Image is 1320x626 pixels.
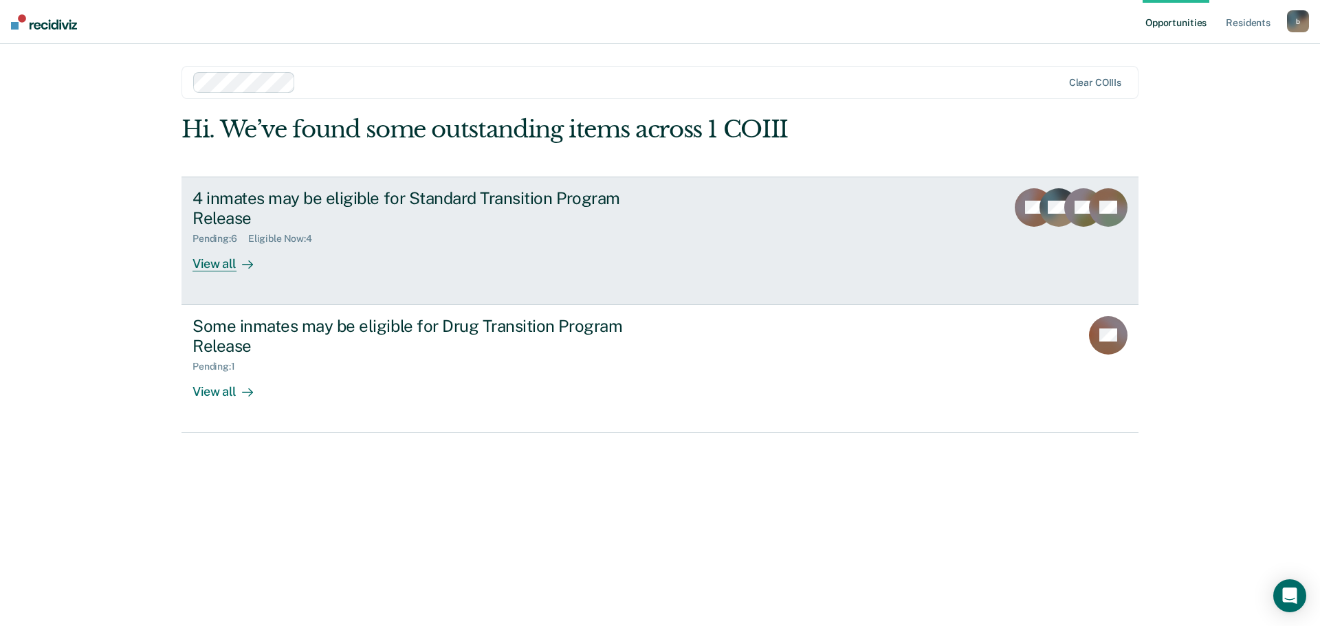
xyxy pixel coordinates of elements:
div: Clear COIIIs [1069,77,1121,89]
button: b [1287,10,1309,32]
div: Eligible Now : 4 [248,233,323,245]
div: 4 inmates may be eligible for Standard Transition Program Release [192,188,675,228]
a: 4 inmates may be eligible for Standard Transition Program ReleasePending:6Eligible Now:4View all [181,177,1138,305]
div: Some inmates may be eligible for Drug Transition Program Release [192,316,675,356]
div: Hi. We’ve found some outstanding items across 1 COIII [181,115,947,144]
div: Pending : 6 [192,233,248,245]
div: Open Intercom Messenger [1273,579,1306,612]
div: Pending : 1 [192,361,246,372]
img: Recidiviz [11,14,77,30]
div: View all [192,245,269,271]
div: View all [192,372,269,399]
a: Some inmates may be eligible for Drug Transition Program ReleasePending:1View all [181,305,1138,433]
